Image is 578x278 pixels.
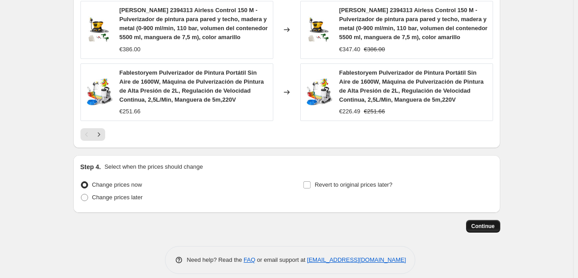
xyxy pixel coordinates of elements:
[255,256,307,263] span: or email support at
[120,107,141,116] div: €251.66
[120,7,268,40] span: [PERSON_NAME] 2394313 Airless Control 150 M - Pulverizador de pintura para pared y techo, madera ...
[364,107,385,116] strike: €251.66
[315,181,392,188] span: Revert to original prices later?
[120,69,264,103] span: Fablestoryem Pulverizador de Pintura Portátil Sin Aire de 1600W, Máquina de Pulverización de Pint...
[307,256,406,263] a: [EMAIL_ADDRESS][DOMAIN_NAME]
[339,107,360,116] div: €226.49
[471,223,495,230] span: Continue
[305,16,332,43] img: 719oiY_cbiL_80x.jpg
[92,194,143,201] span: Change prices later
[93,128,105,141] button: Next
[466,220,500,233] button: Continue
[339,69,484,103] span: Fablestoryem Pulverizador de Pintura Portátil Sin Aire de 1600W, Máquina de Pulverización de Pint...
[104,162,203,171] p: Select when the prices should change
[85,79,112,106] img: 71OnXItMNPL_80x.jpg
[244,256,255,263] a: FAQ
[305,79,332,106] img: 71OnXItMNPL_80x.jpg
[85,16,112,43] img: 719oiY_cbiL_80x.jpg
[92,181,142,188] span: Change prices now
[80,162,101,171] h2: Step 4.
[80,128,105,141] nav: Pagination
[120,45,141,54] div: €386.00
[364,45,385,54] strike: €386.00
[339,45,360,54] div: €347.40
[339,7,488,40] span: [PERSON_NAME] 2394313 Airless Control 150 M - Pulverizador de pintura para pared y techo, madera ...
[187,256,244,263] span: Need help? Read the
